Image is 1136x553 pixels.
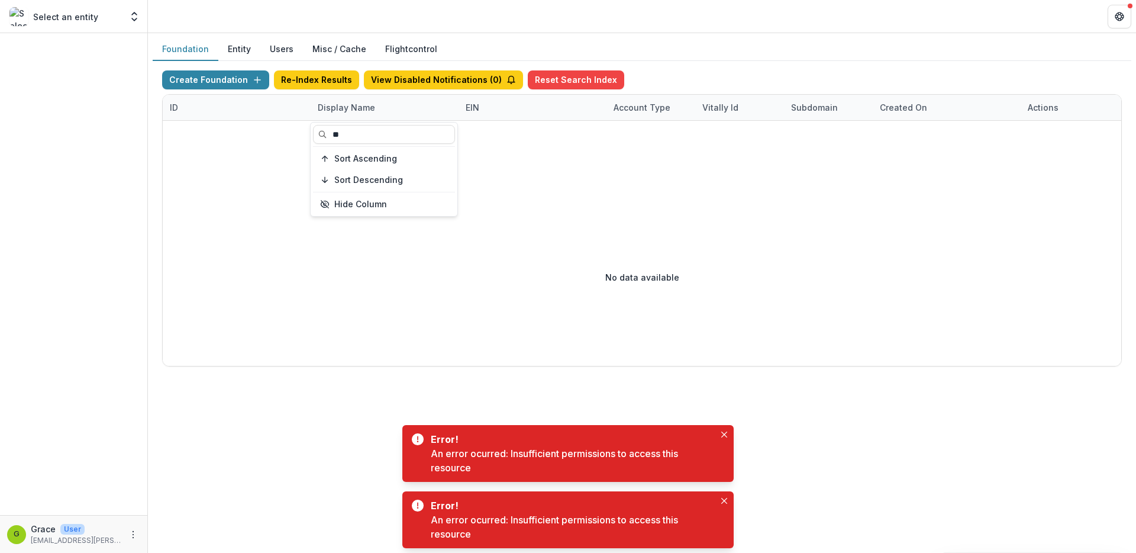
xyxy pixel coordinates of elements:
div: Grace [14,531,20,538]
div: Account Type [606,95,695,120]
button: Misc / Cache [303,38,376,61]
div: Error! [431,499,710,513]
div: Actions [1021,101,1066,114]
div: ID [163,95,311,120]
div: Vitally Id [695,95,784,120]
div: Created on [873,101,934,114]
div: Display Name [311,95,459,120]
div: An error ocurred: Insufficient permissions to access this resource [431,446,715,475]
div: EIN [459,95,606,120]
div: ID [163,101,185,114]
button: More [126,528,140,542]
button: Re-Index Results [274,70,359,89]
p: No data available [605,271,679,284]
button: Get Help [1108,5,1131,28]
div: An error ocurred: Insufficient permissions to access this resource [431,513,715,541]
button: Sort Descending [313,171,455,189]
span: Sort Ascending [334,154,397,164]
button: Open entity switcher [126,5,143,28]
button: Close [717,427,731,442]
div: Created on [873,95,1021,120]
div: Subdomain [784,95,873,120]
button: Sort Ascending [313,149,455,168]
button: Create Foundation [162,70,269,89]
a: Flightcontrol [385,43,437,55]
p: [EMAIL_ADDRESS][PERSON_NAME][DOMAIN_NAME] [31,535,121,546]
p: User [60,524,85,535]
button: View Disabled Notifications (0) [364,70,523,89]
div: Error! [431,432,710,446]
button: Entity [218,38,260,61]
img: Select an entity [9,7,28,26]
div: EIN [459,101,486,114]
button: Close [717,494,731,508]
p: Grace [31,523,56,535]
div: Subdomain [784,101,845,114]
p: Select an entity [33,11,98,23]
button: Reset Search Index [528,70,624,89]
div: Display Name [311,101,382,114]
button: Foundation [153,38,218,61]
div: Vitally Id [695,101,745,114]
button: Hide Column [313,195,455,214]
div: Account Type [606,101,677,114]
span: Sort Descending [334,175,403,185]
button: Users [260,38,303,61]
